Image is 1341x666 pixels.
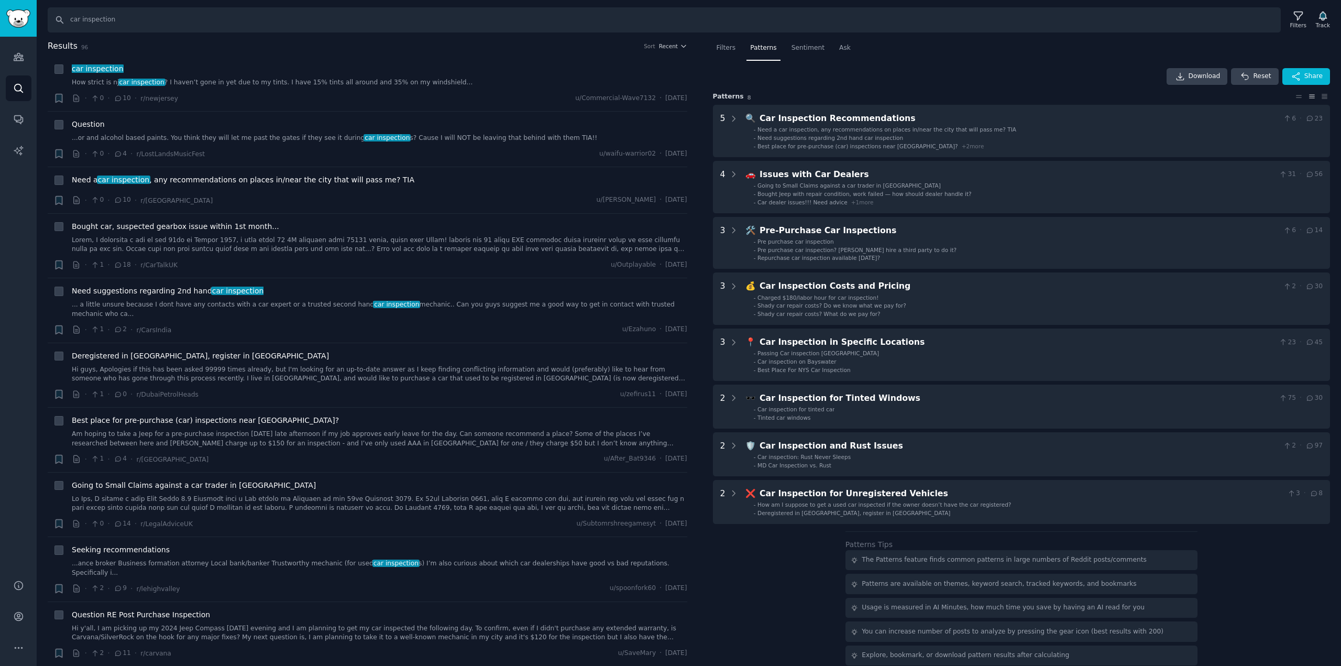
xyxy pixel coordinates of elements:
div: Car Inspection for Unregistered Vehicles [760,487,1283,500]
button: Track [1312,9,1334,31]
span: 23 [1279,338,1296,347]
div: 3 [720,280,726,318]
span: [DATE] [665,390,687,399]
span: 0 [91,94,104,103]
div: Sort [644,42,655,50]
span: 9 [114,584,127,593]
span: 0 [114,390,127,399]
span: car inspection [373,301,420,308]
div: 3 [720,336,726,374]
span: u/After_Bat9346 [604,454,656,464]
span: 1 [91,325,104,334]
span: 🛠️ [745,225,756,235]
div: Car Inspection for Tinted Windows [760,392,1275,405]
span: · [85,518,87,529]
span: 6 [1283,114,1296,124]
span: 8 [1310,489,1323,498]
span: 4 [114,149,127,159]
div: Pre-Purchase Car Inspections [760,224,1279,237]
div: Car Inspection in Specific Locations [760,336,1275,349]
span: 3 [1287,489,1300,498]
span: Filters [717,43,736,53]
div: 2 [720,392,726,421]
span: u/Subtomrshreegamesyt [577,519,656,529]
span: 4 [114,454,127,464]
span: · [659,584,662,593]
div: Car Inspection Recommendations [760,112,1279,125]
a: ...or and alcohol based paints. You think they will let me past the gates if they see it duringca... [72,134,687,143]
span: car inspection [118,79,166,86]
div: Patterns are available on themes, keyword search, tracked keywords, and bookmarks [862,580,1136,589]
span: · [85,454,87,465]
span: Shady car repair costs? Do we know what we pay for? [757,302,906,309]
span: Pre purchase car inspection [757,238,833,245]
a: Am hoping to take a Jeep for a pre-purchase inspection [DATE] late afternoon if my job approves e... [72,430,687,448]
span: 96 [81,44,88,50]
span: · [130,389,133,400]
span: Charged $180/labor hour for car inspection! [757,294,878,301]
span: · [1300,394,1302,403]
span: · [85,93,87,104]
span: · [1300,282,1302,291]
span: · [107,195,109,206]
span: r/carvana [140,650,171,657]
span: · [85,389,87,400]
label: Patterns Tips [845,540,893,549]
div: 3 [720,224,726,262]
span: [DATE] [665,260,687,270]
span: 2 [91,584,104,593]
div: 2 [720,440,726,469]
span: 1 [91,260,104,270]
span: 14 [1305,226,1323,235]
span: · [1300,170,1302,179]
a: Question RE Post Purchase Inspection [72,609,210,620]
span: 🚗 [745,169,756,179]
span: 🕶️ [745,393,756,403]
a: How strict is njcar inspection? I haven’t gone in yet due to my tints. I have 15% tints all aroun... [72,78,687,88]
span: Repurchase car inspection available [DATE]? [757,255,880,261]
span: · [659,195,662,205]
span: 1 [91,454,104,464]
span: Download [1189,72,1221,81]
span: u/SaveMary [618,649,656,658]
span: Bought car, suspected gearbox issue within 1st month... [72,221,279,232]
span: Shady car repair costs? What do we pay for? [757,311,881,317]
div: Car Inspection and Rust Issues [760,440,1279,453]
span: r/[GEOGRAPHIC_DATA] [140,197,213,204]
span: · [107,518,109,529]
span: Pattern s [713,92,744,102]
a: Question [72,119,105,130]
span: 🔍 [745,113,756,123]
span: · [107,93,109,104]
a: Deregistered in [GEOGRAPHIC_DATA], register in [GEOGRAPHIC_DATA] [72,351,329,362]
div: Filters [1290,21,1306,29]
img: GummySearch logo [6,9,30,28]
span: [DATE] [665,649,687,658]
div: - [754,254,756,261]
span: 2 [1283,441,1296,451]
span: · [107,583,109,594]
span: car inspection [211,287,265,295]
span: 1 [91,390,104,399]
span: 56 [1305,170,1323,179]
span: 10 [114,94,131,103]
span: Reset [1253,72,1271,81]
span: [DATE] [665,584,687,593]
span: · [1300,441,1302,451]
a: Need acar inspection, any recommendations on places in/near the city that will pass me? TIA [72,174,414,185]
span: Car inspection for tinted car [757,406,834,412]
span: · [659,325,662,334]
div: - [754,302,756,309]
span: · [107,454,109,465]
span: 31 [1279,170,1296,179]
span: u/zefirus11 [620,390,656,399]
div: - [754,126,756,133]
span: r/DubaiPetrolHeads [136,391,198,398]
span: Tinted car windows [757,414,810,421]
span: How am I suppose to get a used car inspected if the owner doesn’t have the car registered? [757,501,1011,508]
span: ❌ [745,488,756,498]
span: 🛡️ [745,441,756,451]
span: u/spoonfork60 [610,584,656,593]
span: · [659,260,662,270]
a: Download [1167,68,1228,85]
